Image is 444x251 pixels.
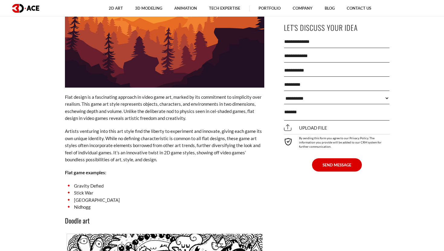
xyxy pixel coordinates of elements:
[284,134,390,149] div: By sending this form you agree to our Privacy Policy. The information you provide will be added t...
[65,197,264,204] li: [GEOGRAPHIC_DATA]
[65,189,264,196] li: Stick War
[312,158,362,172] button: SEND MESSAGE
[12,4,39,13] img: logo dark
[65,204,264,211] li: Nidhogg
[65,170,106,175] strong: Flat game examples:
[65,215,264,226] h3: Doodle art
[65,182,264,189] li: Gravity Defied
[284,125,327,130] span: Upload file
[65,94,264,122] p: Flat design is a fascinating approach in video game art, marked by its commitment to simplicity o...
[284,21,390,34] p: Let's Discuss Your Idea
[65,128,264,163] p: Artists venturing into this art style find the liberty to experiment and innovate, giving each ga...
